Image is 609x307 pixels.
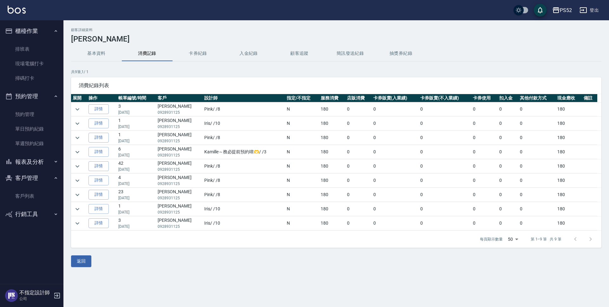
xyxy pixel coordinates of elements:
td: [PERSON_NAME] [156,188,203,202]
p: 0928931125 [158,181,201,187]
td: 0 [471,102,498,116]
td: 0 [518,174,556,188]
td: 4 [117,174,156,188]
td: 0 [372,159,419,173]
td: 0 [345,174,372,188]
p: 共 9 筆, 1 / 1 [71,69,601,75]
td: 0 [471,202,498,216]
td: 0 [345,102,372,116]
th: 操作 [87,94,116,102]
td: 0 [419,174,471,188]
td: 0 [471,174,498,188]
button: 卡券紀錄 [173,46,223,61]
td: N [285,188,319,202]
td: N [285,202,319,216]
a: 排班表 [3,42,61,56]
p: 0928931125 [158,167,201,172]
button: expand row [73,176,82,185]
td: 0 [419,145,471,159]
td: 0 [372,145,419,159]
td: N [285,131,319,145]
button: 抽獎券紀錄 [376,46,426,61]
td: 180 [556,202,582,216]
a: 詳情 [88,176,109,185]
td: 0 [471,159,498,173]
td: 180 [556,216,582,230]
td: [PERSON_NAME] [156,216,203,230]
h3: [PERSON_NAME] [71,35,601,43]
a: 單日預約紀錄 [3,122,61,136]
th: 指定/不指定 [285,94,319,102]
td: N [285,216,319,230]
td: 180 [319,117,345,131]
td: 0 [518,117,556,131]
td: [PERSON_NAME] [156,102,203,116]
p: 0928931125 [158,124,201,130]
td: Pink / /8 [203,188,285,202]
p: [DATE] [118,124,154,130]
td: 180 [319,131,345,145]
p: [DATE] [118,224,154,229]
img: Logo [8,6,26,14]
p: 0928931125 [158,152,201,158]
td: 0 [498,216,518,230]
button: expand row [73,119,82,128]
th: 其他付款方式 [518,94,556,102]
p: 0928931125 [158,195,201,201]
h5: 不指定設計師 [19,290,52,296]
td: 0 [345,159,372,173]
td: 180 [556,131,582,145]
td: N [285,174,319,188]
span: 消費紀錄列表 [79,82,594,89]
td: 6 [117,145,156,159]
button: 返回 [71,255,91,267]
a: 現場電腦打卡 [3,56,61,71]
td: 0 [518,131,556,145]
p: [DATE] [118,167,154,172]
div: PS52 [560,6,572,14]
td: 180 [319,102,345,116]
td: 180 [556,117,582,131]
td: 0 [471,188,498,202]
td: 0 [471,131,498,145]
td: 0 [372,102,419,116]
button: 入金紀錄 [223,46,274,61]
th: 服務消費 [319,94,345,102]
td: Kamille～務必提前預約唷🫶 / /3 [203,145,285,159]
td: 0 [372,174,419,188]
button: expand row [73,133,82,143]
td: 180 [556,188,582,202]
a: 客戶列表 [3,189,61,203]
td: 0 [419,117,471,131]
td: 1 [117,131,156,145]
p: 公司 [19,296,52,302]
button: 報表及分析 [3,154,61,170]
th: 備註 [582,94,597,102]
td: Pink / /8 [203,131,285,145]
td: 180 [556,174,582,188]
th: 帳單編號/時間 [117,94,156,102]
button: PS52 [550,4,574,17]
td: 0 [345,216,372,230]
td: 0 [498,188,518,202]
a: 預約管理 [3,107,61,122]
td: N [285,145,319,159]
a: 詳情 [88,133,109,143]
a: 詳情 [88,204,109,214]
td: 0 [372,117,419,131]
td: 180 [319,216,345,230]
td: N [285,159,319,173]
td: 0 [419,216,471,230]
th: 卡券販賣(不入業績) [419,94,471,102]
td: Pink / /8 [203,174,285,188]
a: 詳情 [88,118,109,128]
button: 簡訊發送紀錄 [325,46,376,61]
td: 180 [319,174,345,188]
p: [DATE] [118,110,154,115]
td: 180 [319,159,345,173]
a: 詳情 [88,147,109,157]
td: 0 [345,145,372,159]
td: Pink / /8 [203,102,285,116]
button: expand row [73,162,82,171]
th: 扣入金 [498,94,518,102]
